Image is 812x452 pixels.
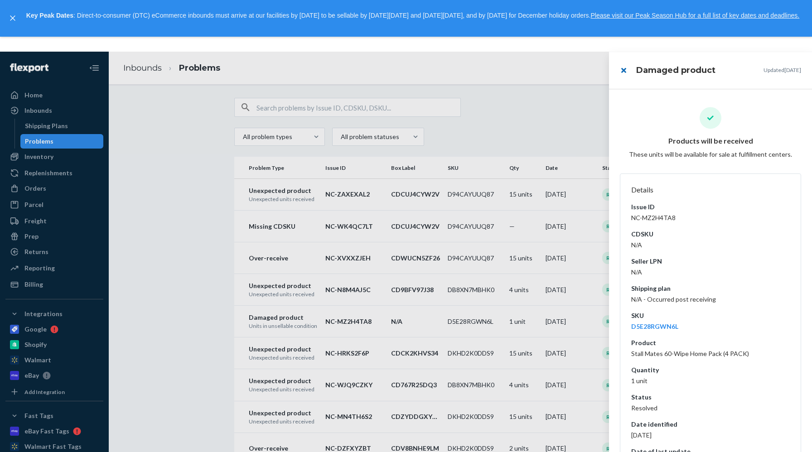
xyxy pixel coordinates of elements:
[636,64,715,76] h3: Damaged product
[631,393,790,402] dt: Status
[21,6,40,14] span: Chat
[22,8,804,24] p: : Direct-to-consumer (DTC) eCommerce inbounds must arrive at our facilities by [DATE] to be sella...
[631,284,790,293] dt: Shipping plan
[631,365,790,375] dt: Quantity
[614,61,633,79] button: close
[631,349,790,358] dd: Stall Mates 60-Wipe Home Pack (4 PACK)
[764,67,801,74] p: Updated [DATE]
[631,295,790,304] dd: N/A - Occurred post receiving
[631,376,790,385] dd: 1 unit
[631,311,790,320] dt: SKU
[631,185,653,194] span: Details
[8,14,17,23] button: close,
[629,150,792,159] p: These units will be available for sale at fulfillment centers.
[590,12,799,19] a: Please visit our Peak Season Hub for a full list of key dates and deadlines.
[631,338,790,347] dt: Product
[631,202,790,212] dt: Issue ID
[631,404,790,413] dd: Resolved
[631,322,678,330] a: D5E28RGWN6L
[631,420,790,429] dt: Date identified
[631,230,790,239] dt: CDSKU
[631,240,790,250] dd: N/A
[26,12,73,19] strong: Key Peak Dates
[631,213,790,222] dd: NC-MZ2H4TA8
[631,431,790,440] dd: [DATE]
[631,268,790,277] dd: N/A
[631,257,790,266] dt: Seller LPN
[668,136,753,146] p: Products will be received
